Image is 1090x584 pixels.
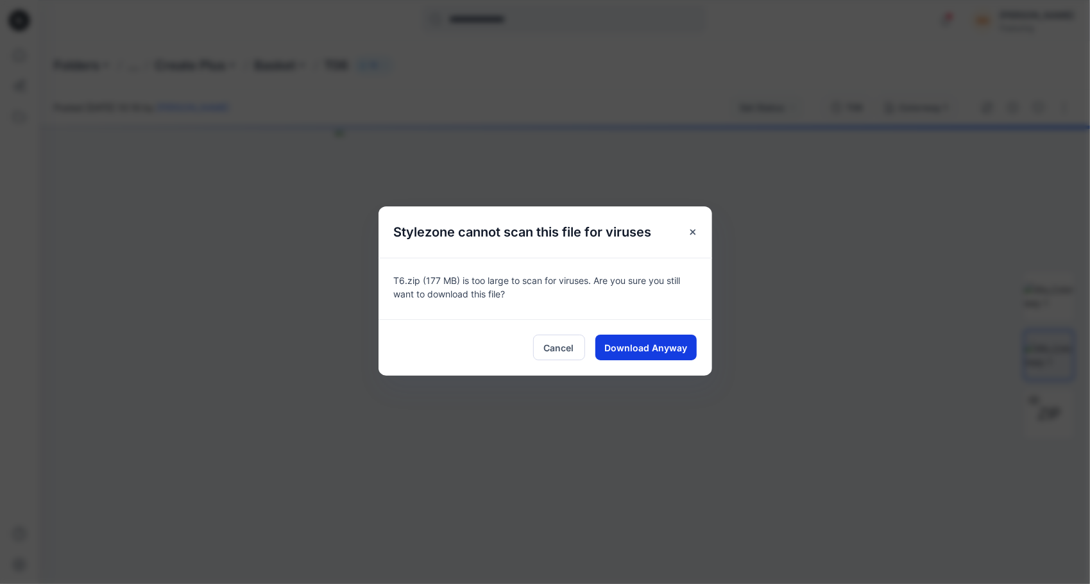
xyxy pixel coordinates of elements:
div: T6.zip (177 MB) is too large to scan for viruses. Are you sure you still want to download this file? [379,258,712,319]
button: Download Anyway [595,335,697,360]
span: Cancel [544,341,574,355]
span: Download Anyway [604,341,687,355]
button: Cancel [533,335,585,360]
h5: Stylezone cannot scan this file for viruses [379,206,667,258]
button: Close [681,221,704,244]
